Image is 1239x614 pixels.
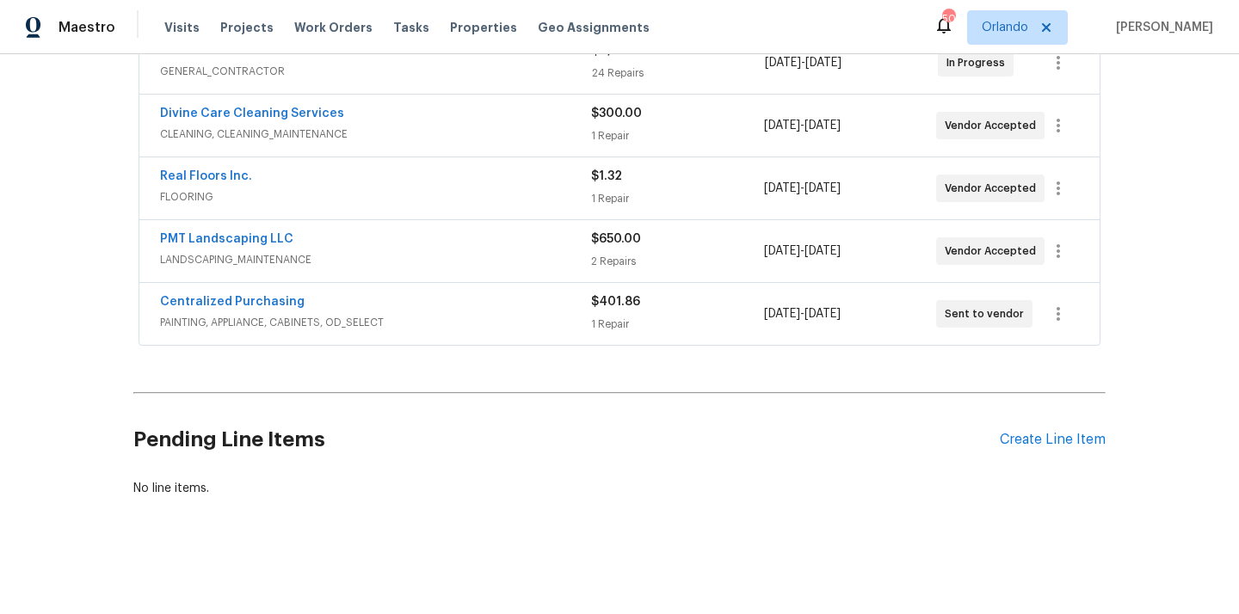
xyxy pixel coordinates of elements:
[450,19,517,36] span: Properties
[946,54,1012,71] span: In Progress
[764,308,800,320] span: [DATE]
[764,305,841,322] span: -
[765,57,801,69] span: [DATE]
[592,64,765,82] div: 24 Repairs
[764,117,841,134] span: -
[764,182,800,194] span: [DATE]
[160,126,591,143] span: CLEANING, CLEANING_MAINTENANCE
[945,243,1043,260] span: Vendor Accepted
[160,233,293,245] a: PMT Landscaping LLC
[1000,432,1106,448] div: Create Line Item
[160,296,305,308] a: Centralized Purchasing
[591,316,763,333] div: 1 Repair
[591,253,763,270] div: 2 Repairs
[160,314,591,331] span: PAINTING, APPLIANCE, CABINETS, OD_SELECT
[538,19,650,36] span: Geo Assignments
[805,57,841,69] span: [DATE]
[591,107,642,120] span: $300.00
[764,243,841,260] span: -
[1109,19,1213,36] span: [PERSON_NAME]
[591,296,640,308] span: $401.86
[160,107,344,120] a: Divine Care Cleaning Services
[804,308,841,320] span: [DATE]
[945,117,1043,134] span: Vendor Accepted
[945,180,1043,197] span: Vendor Accepted
[160,170,252,182] a: Real Floors Inc.
[591,190,763,207] div: 1 Repair
[160,188,591,206] span: FLOORING
[393,21,429,34] span: Tasks
[591,127,763,144] div: 1 Repair
[164,19,200,36] span: Visits
[220,19,274,36] span: Projects
[591,233,641,245] span: $650.00
[804,182,841,194] span: [DATE]
[764,245,800,257] span: [DATE]
[982,19,1028,36] span: Orlando
[942,10,954,28] div: 50
[294,19,373,36] span: Work Orders
[591,170,622,182] span: $1.32
[160,251,591,268] span: LANDSCAPING_MAINTENANCE
[133,480,1106,497] div: No line items.
[160,63,592,80] span: GENERAL_CONTRACTOR
[765,54,841,71] span: -
[804,120,841,132] span: [DATE]
[945,305,1031,322] span: Sent to vendor
[804,245,841,257] span: [DATE]
[59,19,115,36] span: Maestro
[764,180,841,197] span: -
[133,400,1000,480] h2: Pending Line Items
[764,120,800,132] span: [DATE]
